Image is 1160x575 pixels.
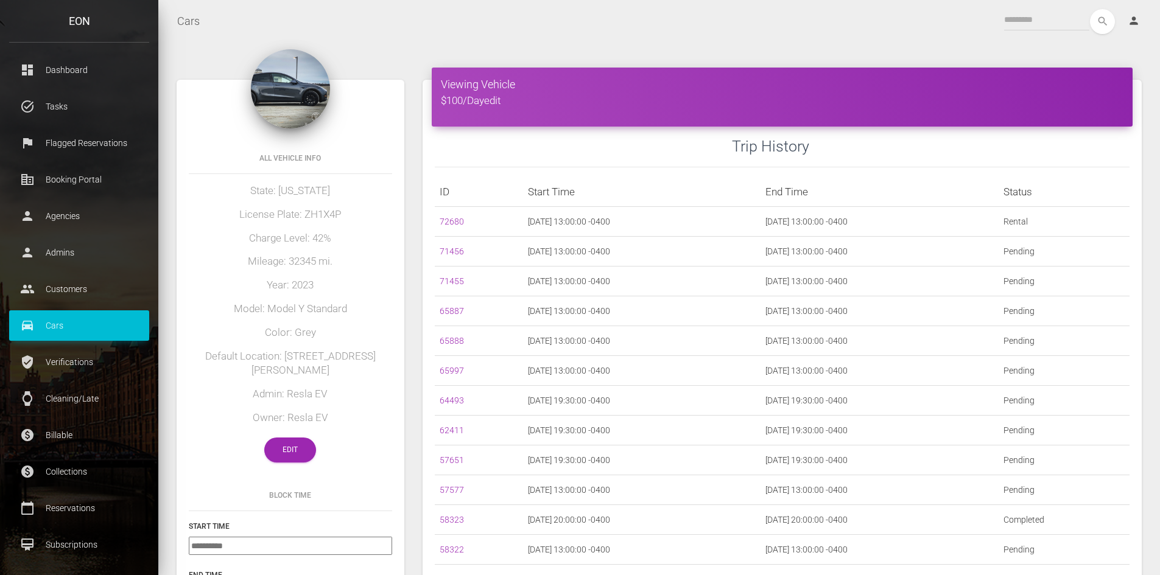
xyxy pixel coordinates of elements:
a: paid Billable [9,420,149,450]
p: Collections [18,462,140,481]
td: [DATE] 13:00:00 -0400 [761,296,999,326]
td: Pending [999,475,1130,505]
td: [DATE] 13:00:00 -0400 [761,267,999,296]
td: [DATE] 13:00:00 -0400 [761,237,999,267]
h6: Block Time [189,490,392,501]
a: verified_user Verifications [9,347,149,377]
td: Rental [999,207,1130,237]
td: [DATE] 19:30:00 -0400 [761,445,999,475]
h5: Admin: Resla EV [189,387,392,402]
td: Completed [999,505,1130,535]
a: paid Collections [9,456,149,487]
h6: All Vehicle Info [189,153,392,164]
td: Pending [999,326,1130,356]
img: 251.png [251,49,330,128]
a: flag Flagged Reservations [9,128,149,158]
a: dashboard Dashboard [9,55,149,85]
td: [DATE] 13:00:00 -0400 [761,207,999,237]
a: person Admins [9,237,149,268]
td: [DATE] 13:00:00 -0400 [523,356,761,386]
td: [DATE] 20:00:00 -0400 [761,505,999,535]
a: 65887 [440,306,464,316]
h5: Model: Model Y Standard [189,302,392,316]
h5: Year: 2023 [189,278,392,293]
td: Pending [999,356,1130,386]
td: [DATE] 19:30:00 -0400 [523,416,761,445]
td: [DATE] 13:00:00 -0400 [523,475,761,505]
h3: Trip History [732,136,1130,157]
p: Customers [18,280,140,298]
td: Pending [999,445,1130,475]
h6: Start Time [189,521,392,532]
td: Pending [999,237,1130,267]
a: 65997 [440,366,464,375]
p: Agencies [18,207,140,225]
a: Edit [264,437,316,462]
p: Booking Portal [18,170,140,189]
h5: Charge Level: 42% [189,231,392,246]
h5: Mileage: 32345 mi. [189,254,392,269]
a: edit [484,94,501,106]
h4: Viewing Vehicle [441,77,1123,92]
a: 65888 [440,336,464,346]
p: Cleaning/Late [18,389,140,408]
p: Flagged Reservations [18,134,140,152]
h5: Owner: Resla EV [189,411,392,425]
td: [DATE] 19:30:00 -0400 [523,445,761,475]
p: Tasks [18,97,140,116]
i: person [1128,15,1140,27]
a: person [1119,9,1151,33]
a: 71456 [440,246,464,256]
a: task_alt Tasks [9,91,149,122]
td: [DATE] 13:00:00 -0400 [761,475,999,505]
td: [DATE] 13:00:00 -0400 [523,296,761,326]
td: Pending [999,267,1130,296]
td: [DATE] 19:30:00 -0400 [761,386,999,416]
td: Pending [999,386,1130,416]
td: [DATE] 13:00:00 -0400 [523,237,761,267]
p: Reservations [18,499,140,517]
th: Start Time [523,177,761,207]
a: 57577 [440,485,464,495]
td: [DATE] 20:00:00 -0400 [523,505,761,535]
p: Admins [18,243,140,262]
td: [DATE] 13:00:00 -0400 [523,326,761,356]
a: 58323 [440,515,464,524]
td: Pending [999,296,1130,326]
a: 72680 [440,217,464,226]
td: [DATE] 19:30:00 -0400 [761,416,999,445]
p: Dashboard [18,61,140,79]
td: [DATE] 13:00:00 -0400 [523,267,761,296]
td: [DATE] 13:00:00 -0400 [761,326,999,356]
p: Verifications [18,353,140,371]
td: Pending [999,535,1130,565]
button: search [1090,9,1115,34]
a: card_membership Subscriptions [9,529,149,560]
td: [DATE] 13:00:00 -0400 [761,356,999,386]
a: 58322 [440,545,464,554]
a: drive_eta Cars [9,310,149,341]
td: [DATE] 13:00:00 -0400 [523,207,761,237]
p: Cars [18,316,140,335]
td: [DATE] 13:00:00 -0400 [761,535,999,565]
h5: License Plate: ZH1X4P [189,207,392,222]
h5: Color: Grey [189,326,392,340]
a: 64493 [440,396,464,405]
a: corporate_fare Booking Portal [9,164,149,195]
th: Status [999,177,1130,207]
a: Cars [177,6,200,37]
h5: State: [US_STATE] [189,184,392,198]
a: person Agencies [9,201,149,231]
a: 71455 [440,276,464,286]
h5: $100/Day [441,94,1123,108]
a: people Customers [9,274,149,304]
p: Billable [18,426,140,444]
th: ID [435,177,523,207]
a: watch Cleaning/Late [9,383,149,414]
h5: Default Location: [STREET_ADDRESS][PERSON_NAME] [189,349,392,378]
td: Pending [999,416,1130,445]
a: 57651 [440,455,464,465]
th: End Time [761,177,999,207]
p: Subscriptions [18,535,140,554]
